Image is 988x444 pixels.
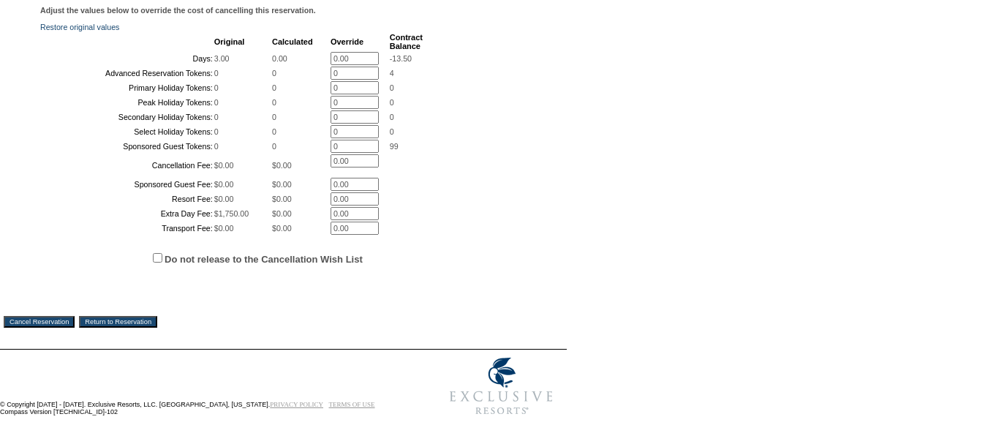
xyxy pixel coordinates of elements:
b: Contract Balance [390,33,423,50]
img: Exclusive Resorts [436,350,567,423]
span: 0 [390,127,394,136]
span: 0 [272,113,276,121]
span: 0 [272,142,276,151]
input: Cancel Reservation [4,316,75,328]
span: 0 [272,98,276,107]
span: $0.00 [214,195,234,203]
a: Restore original values [40,23,119,31]
b: Override [331,37,363,46]
span: $0.00 [272,209,292,218]
span: 0 [214,142,219,151]
input: Return to Reservation [79,316,157,328]
span: 0 [272,69,276,78]
span: 0 [390,98,394,107]
span: -13.50 [390,54,412,63]
td: Days: [42,52,213,65]
td: Select Holiday Tokens: [42,125,213,138]
a: PRIVACY POLICY [270,401,323,408]
span: $0.00 [272,224,292,233]
span: 0 [214,98,219,107]
label: Do not release to the Cancellation Wish List [165,254,363,265]
span: $0.00 [272,180,292,189]
span: 99 [390,142,399,151]
td: Cancellation Fee: [42,154,213,176]
td: Secondary Holiday Tokens: [42,110,213,124]
span: $0.00 [214,161,234,170]
span: 0.00 [272,54,287,63]
span: 0 [214,113,219,121]
td: Extra Day Fee: [42,207,213,220]
span: 0 [214,69,219,78]
td: Resort Fee: [42,192,213,206]
span: 0 [390,83,394,92]
span: $0.00 [272,195,292,203]
td: Sponsored Guest Fee: [42,178,213,191]
b: Original [214,37,245,46]
span: 0 [214,127,219,136]
span: 0 [390,113,394,121]
td: Transport Fee: [42,222,213,235]
span: $0.00 [272,161,292,170]
span: 0 [272,83,276,92]
td: Primary Holiday Tokens: [42,81,213,94]
span: $0.00 [214,224,234,233]
span: 0 [272,127,276,136]
span: 4 [390,69,394,78]
b: Adjust the values below to override the cost of cancelling this reservation. [40,6,316,15]
b: Calculated [272,37,313,46]
td: Peak Holiday Tokens: [42,96,213,109]
td: Sponsored Guest Tokens: [42,140,213,153]
span: $0.00 [214,180,234,189]
a: TERMS OF USE [329,401,375,408]
td: Advanced Reservation Tokens: [42,67,213,80]
span: 3.00 [214,54,230,63]
span: 0 [214,83,219,92]
span: $1,750.00 [214,209,249,218]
